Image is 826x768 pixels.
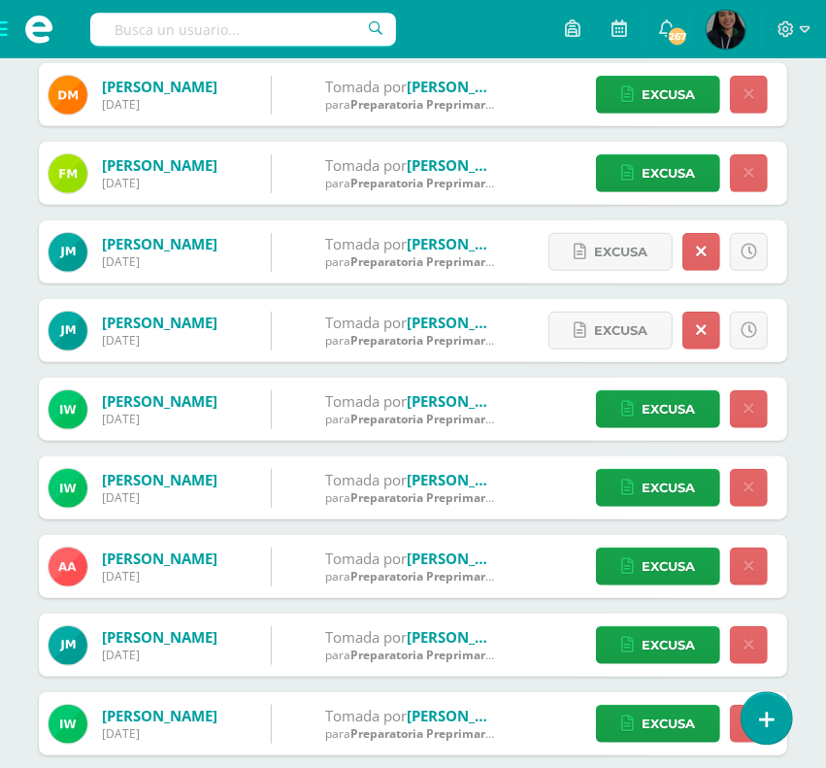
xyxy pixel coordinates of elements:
a: Excusa [596,547,720,584]
span: Excusa [642,548,695,584]
a: Excusa [596,625,720,663]
div: [DATE] [102,646,217,662]
div: para [325,724,495,741]
div: [DATE] [102,252,217,269]
span: Tomada por [325,469,407,488]
span: 267 [667,25,688,47]
a: [PERSON_NAME] [407,705,522,724]
span: Preparatoria Preprimaria 'A' [350,252,512,269]
a: [PERSON_NAME] [102,233,217,252]
a: [PERSON_NAME] [407,312,522,331]
span: Preparatoria Preprimaria 'A' [350,724,512,741]
a: [PERSON_NAME] [407,626,522,646]
img: e34ae8033d1e23e78cc28d41a0b36888.png [49,704,87,743]
span: Preparatoria Preprimaria 'A' [350,174,512,190]
span: Preparatoria Preprimaria 'A' [350,646,512,662]
input: Busca un usuario... [90,13,396,46]
div: [DATE] [102,174,217,190]
span: Preparatoria Preprimaria 'A' [350,410,512,426]
img: c47317803f12a54a3975b6475f27c12e.png [49,625,87,664]
a: [PERSON_NAME] [102,154,217,174]
a: Excusa [596,75,720,113]
a: [PERSON_NAME] [407,548,522,567]
a: Excusa [596,468,720,506]
a: [PERSON_NAME] [102,548,217,567]
a: [PERSON_NAME] [102,312,217,331]
a: Excusa [596,389,720,427]
img: c47317803f12a54a3975b6475f27c12e.png [49,232,87,271]
span: Excusa [642,469,695,505]
span: Preparatoria Preprimaria 'A' [350,567,512,584]
img: 05b0c392cdf5122faff8de1dd3fa3244.png [707,10,745,49]
div: [DATE] [102,567,217,584]
div: para [325,95,495,112]
img: e34ae8033d1e23e78cc28d41a0b36888.png [49,468,87,507]
a: [PERSON_NAME] [407,390,522,410]
a: Excusa [596,153,720,191]
a: Excusa [596,704,720,742]
div: [DATE] [102,724,217,741]
div: [DATE] [102,488,217,505]
div: para [325,488,495,505]
div: para [325,410,495,426]
span: Preparatoria Preprimaria 'A' [350,95,512,112]
a: Excusa [548,311,673,349]
div: para [325,252,495,269]
a: [PERSON_NAME] [407,469,522,488]
a: Excusa [548,232,673,270]
span: Tomada por [325,548,407,567]
div: para [325,567,495,584]
span: Tomada por [325,154,407,174]
span: Excusa [642,705,695,741]
img: f9955241ac37c16bd386e8d39160ab09.png [49,153,87,192]
a: [PERSON_NAME] [102,626,217,646]
span: Excusa [594,312,647,348]
img: e34ae8033d1e23e78cc28d41a0b36888.png [49,389,87,428]
div: [DATE] [102,410,217,426]
a: [PERSON_NAME] [102,76,217,95]
a: [PERSON_NAME] [407,154,522,174]
a: [PERSON_NAME] [102,390,217,410]
a: [PERSON_NAME] [102,469,217,488]
div: para [325,646,495,662]
a: [PERSON_NAME] [407,76,522,95]
img: b59910e42c19ef6e410141048dfd3fd1.png [49,75,87,114]
span: Excusa [594,233,647,269]
span: Preparatoria Preprimaria 'A' [350,488,512,505]
div: para [325,331,495,348]
div: para [325,174,495,190]
img: c47317803f12a54a3975b6475f27c12e.png [49,311,87,350]
span: Tomada por [325,76,407,95]
a: [PERSON_NAME] [102,705,217,724]
span: Excusa [642,76,695,112]
span: Tomada por [325,626,407,646]
span: Preparatoria Preprimaria 'A' [350,331,512,348]
span: Excusa [642,390,695,426]
span: Tomada por [325,312,407,331]
span: Excusa [642,154,695,190]
span: Tomada por [325,705,407,724]
div: [DATE] [102,331,217,348]
img: c38feb7e106a910773853307b9875ab1.png [49,547,87,585]
span: Excusa [642,626,695,662]
a: [PERSON_NAME] [407,233,522,252]
div: [DATE] [102,95,217,112]
span: Tomada por [325,390,407,410]
span: Tomada por [325,233,407,252]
